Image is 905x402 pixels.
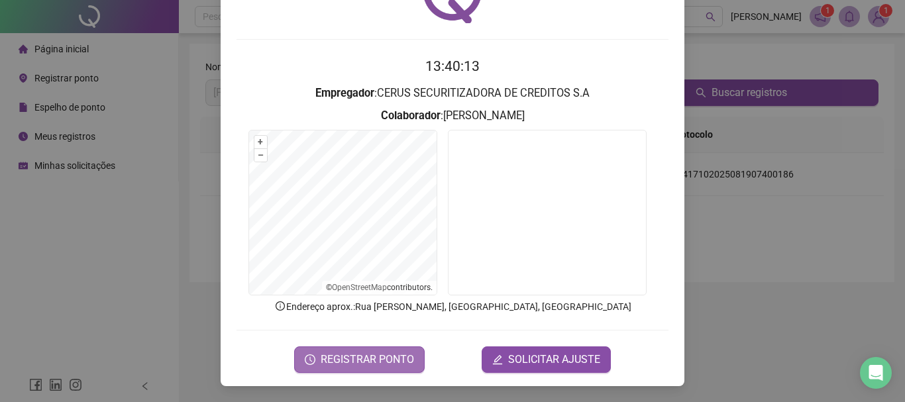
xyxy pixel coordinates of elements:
span: SOLICITAR AJUSTE [508,352,600,368]
strong: Colaborador [381,109,441,122]
button: + [254,136,267,148]
span: REGISTRAR PONTO [321,352,414,368]
span: edit [492,354,503,365]
span: info-circle [274,300,286,312]
button: editSOLICITAR AJUSTE [482,346,611,373]
h3: : [PERSON_NAME] [237,107,668,125]
span: clock-circle [305,354,315,365]
li: © contributors. [326,283,433,292]
strong: Empregador [315,87,374,99]
a: OpenStreetMap [332,283,387,292]
h3: : CERUS SECURITIZADORA DE CREDITOS S.A [237,85,668,102]
button: – [254,149,267,162]
p: Endereço aprox. : Rua [PERSON_NAME], [GEOGRAPHIC_DATA], [GEOGRAPHIC_DATA] [237,299,668,314]
time: 13:40:13 [425,58,480,74]
button: REGISTRAR PONTO [294,346,425,373]
div: Open Intercom Messenger [860,357,892,389]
